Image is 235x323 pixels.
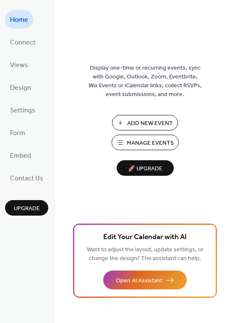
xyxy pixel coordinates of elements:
span: Want to adjust the layout, update settings, or change the design? The assistant can help. [87,244,204,264]
a: Design [5,78,36,96]
span: Home [10,13,28,27]
span: Contact Us [10,172,43,185]
a: Form [5,123,30,142]
span: Manage Events [127,139,174,148]
span: Display one-time or recurring events, sync with Google, Outlook, Zoom, Eventbrite, Wix Events or ... [89,64,202,99]
a: Contact Us [5,169,48,187]
button: Open AI Assistant [103,271,187,289]
span: Connect [10,36,36,49]
span: Embed [10,149,31,163]
button: 🚀 Upgrade [117,160,174,176]
span: 🚀 Upgrade [122,163,169,175]
span: Upgrade [14,204,40,213]
span: Form [10,127,25,140]
a: Home [5,10,33,29]
span: Views [10,59,28,72]
span: Edit Your Calendar with AI [103,232,187,243]
a: Embed [5,146,36,164]
span: Settings [10,104,35,117]
span: Design [10,81,31,95]
button: Add New Event [112,115,178,130]
a: Views [5,55,33,74]
button: Manage Events [112,135,179,150]
span: Add New Event [127,119,173,128]
a: Settings [5,101,40,119]
span: Open AI Assistant [116,276,162,285]
a: Connect [5,33,41,51]
button: Upgrade [5,200,48,216]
